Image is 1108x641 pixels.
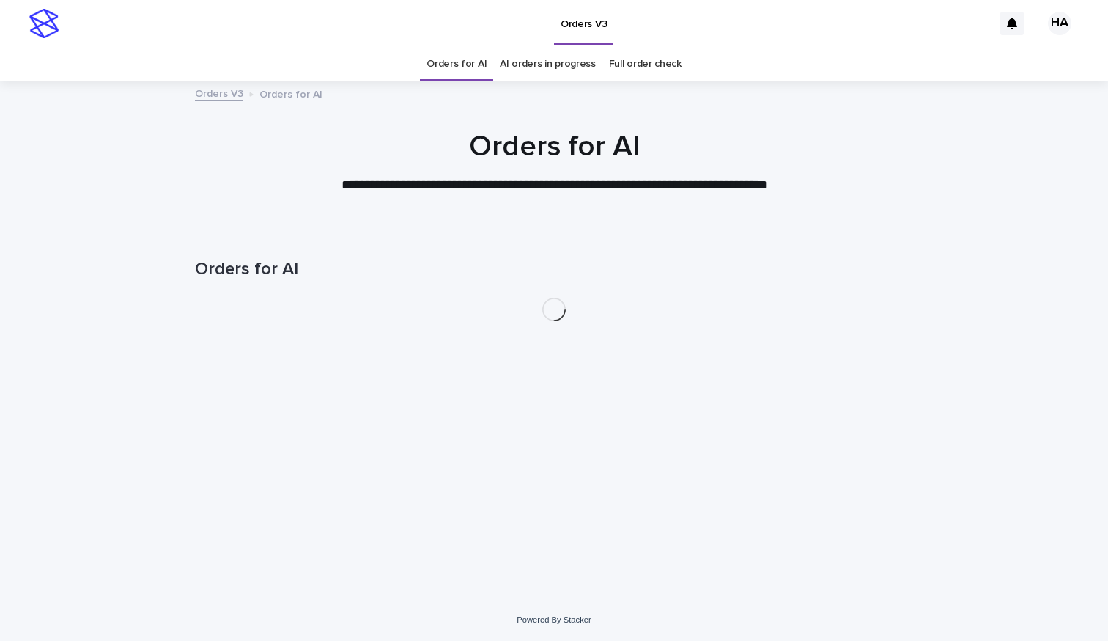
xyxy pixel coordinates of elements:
a: Orders V3 [195,84,243,101]
h1: Orders for AI [195,259,913,280]
a: Orders for AI [426,47,487,81]
div: HA [1048,12,1071,35]
a: AI orders in progress [500,47,596,81]
img: stacker-logo-s-only.png [29,9,59,38]
a: Powered By Stacker [517,615,591,624]
h1: Orders for AI [195,129,913,164]
a: Full order check [609,47,682,81]
p: Orders for AI [259,85,322,101]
